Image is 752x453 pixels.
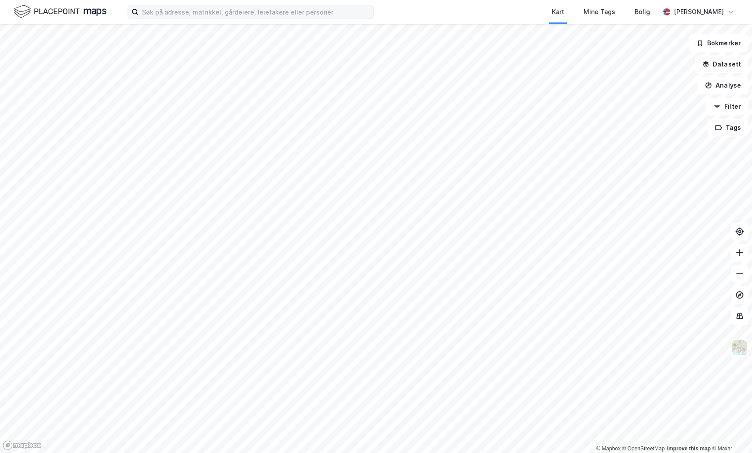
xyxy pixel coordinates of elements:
button: Tags [708,119,748,136]
a: OpenStreetMap [622,446,665,452]
button: Analyse [697,77,748,94]
a: Mapbox [596,446,621,452]
div: Mine Tags [584,7,615,17]
input: Søk på adresse, matrikkel, gårdeiere, leietakere eller personer [139,5,373,18]
button: Datasett [695,55,748,73]
button: Bokmerker [689,34,748,52]
div: Bolig [635,7,650,17]
a: Mapbox homepage [3,440,41,450]
div: [PERSON_NAME] [674,7,724,17]
img: logo.f888ab2527a4732fd821a326f86c7f29.svg [14,4,106,19]
div: Kontrollprogram for chat [708,411,752,453]
div: Kart [552,7,564,17]
button: Filter [706,98,748,115]
iframe: Chat Widget [708,411,752,453]
img: Z [731,339,748,356]
a: Improve this map [667,446,711,452]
